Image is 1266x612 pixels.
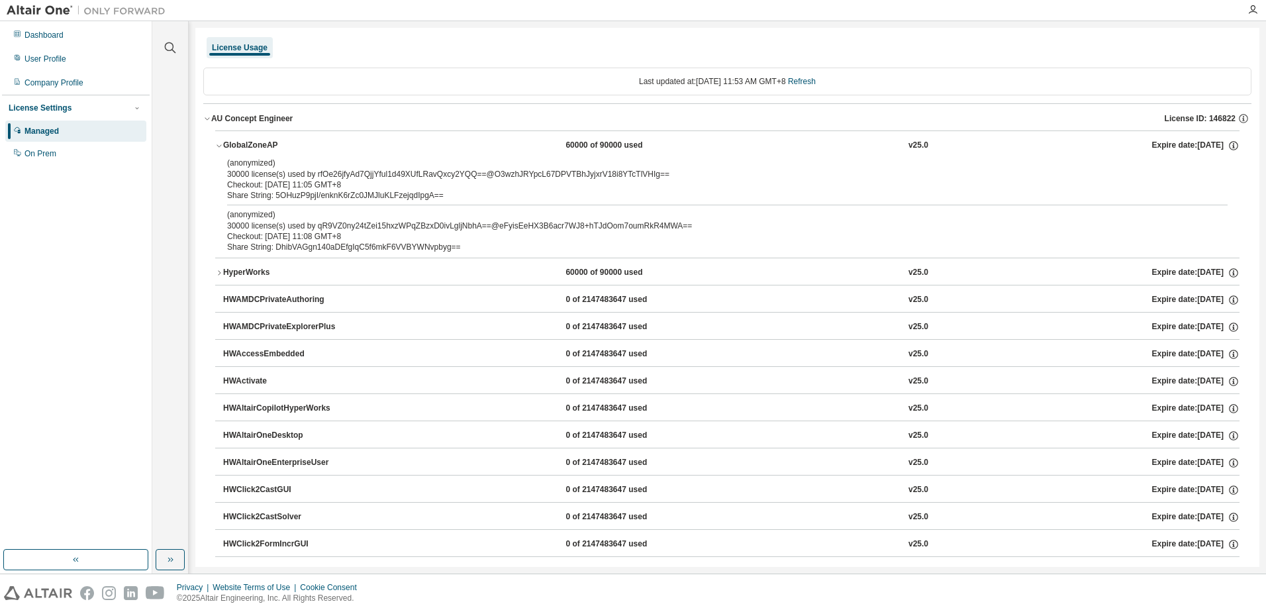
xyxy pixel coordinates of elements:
img: facebook.svg [80,586,94,600]
button: HWActivate0 of 2147483647 usedv25.0Expire date:[DATE] [223,367,1240,396]
div: 60000 of 90000 used [565,267,685,279]
div: Expire date: [DATE] [1151,376,1239,387]
div: Expire date: [DATE] [1151,294,1239,306]
div: Expire date: [DATE] [1151,566,1239,578]
p: (anonymized) [227,209,1196,221]
button: HWClick2FormIncrGUI0 of 2147483647 usedv25.0Expire date:[DATE] [223,530,1240,559]
div: Expire date: [DATE] [1151,321,1239,333]
div: Share String: 5OHuzP9pjI/enknK6rZc0JMJluKLFzejqdIpgA== [227,190,1196,201]
div: License Usage [212,42,268,53]
div: Checkout: [DATE] 11:08 GMT+8 [227,231,1196,242]
button: HWAltairOneDesktop0 of 2147483647 usedv25.0Expire date:[DATE] [223,421,1240,450]
div: v25.0 [908,267,928,279]
button: AU Concept EngineerLicense ID: 146822 [203,104,1251,133]
div: Last updated at: [DATE] 11:53 AM GMT+8 [203,68,1251,95]
div: HWAltairOneEnterpriseUser [223,457,342,469]
div: v25.0 [908,348,928,360]
div: Company Profile [24,77,83,88]
button: HWAMDCPrivateExplorerPlus0 of 2147483647 usedv25.0Expire date:[DATE] [223,313,1240,342]
div: HyperWorks [223,267,342,279]
button: HWAltairOneEnterpriseUser0 of 2147483647 usedv25.0Expire date:[DATE] [223,448,1240,478]
div: HWClick2FormOneStep [223,566,342,578]
div: v25.0 [908,566,928,578]
div: 0 of 2147483647 used [565,457,685,469]
div: Expire date: [DATE] [1151,484,1239,496]
div: 0 of 2147483647 used [565,376,685,387]
div: v25.0 [908,484,928,496]
div: 0 of 2147483647 used [565,430,685,442]
div: HWAccessEmbedded [223,348,342,360]
div: 30000 license(s) used by rfOe26jfyAd7QjjYful1d49XUfLRavQxcy2YQQ==@O3wzhJRYpcL67DPVTBhJyjxrV18i8YT... [227,158,1196,179]
p: (anonymized) [227,158,1196,169]
div: HWAltairOneDesktop [223,430,342,442]
div: Expire date: [DATE] [1151,430,1239,442]
div: Managed [24,126,59,136]
div: v25.0 [908,430,928,442]
div: Privacy [177,582,213,593]
img: linkedin.svg [124,586,138,600]
div: 0 of 2147483647 used [565,321,685,333]
div: v25.0 [908,511,928,523]
div: 0 of 2147483647 used [565,403,685,415]
div: 0 of 2147483647 used [565,294,685,306]
div: v25.0 [908,294,928,306]
p: © 2025 Altair Engineering, Inc. All Rights Reserved. [177,593,365,604]
div: Expire date: [DATE] [1151,511,1239,523]
div: Expire date: [DATE] [1151,348,1239,360]
div: v25.0 [908,376,928,387]
div: v25.0 [908,140,928,152]
div: 0 of 2147483647 used [565,348,685,360]
button: HWAltairCopilotHyperWorks0 of 2147483647 usedv25.0Expire date:[DATE] [223,394,1240,423]
div: 0 of 2147483647 used [565,484,685,496]
div: Expire date: [DATE] [1151,403,1239,415]
img: Altair One [7,4,172,17]
div: v25.0 [908,457,928,469]
div: AU Concept Engineer [211,113,293,124]
div: 30000 license(s) used by qR9VZ0ny24tZei15hxzWPqZBzxD0ivLgljNbhA==@eFyisEeHX3B6acr7WJ8+hTJdOom7oum... [227,209,1196,231]
div: Dashboard [24,30,64,40]
button: HyperWorks60000 of 90000 usedv25.0Expire date:[DATE] [215,258,1240,287]
div: HWAltairCopilotHyperWorks [223,403,342,415]
div: HWClick2CastGUI [223,484,342,496]
div: Share String: DhibVAGgn140aDEfgIqC5f6mkF6VVBYWNvpbyg== [227,242,1196,252]
div: HWClick2FormIncrGUI [223,538,342,550]
div: HWAMDCPrivateAuthoring [223,294,342,306]
img: youtube.svg [146,586,165,600]
img: instagram.svg [102,586,116,600]
div: Expire date: [DATE] [1151,457,1239,469]
div: Website Terms of Use [213,582,300,593]
a: Refresh [788,77,816,86]
div: v25.0 [908,403,928,415]
button: HWClick2FormOneStep0 of 2147483647 usedv25.0Expire date:[DATE] [223,557,1240,586]
div: Cookie Consent [300,582,364,593]
span: License ID: 146822 [1165,113,1236,124]
div: 60000 of 90000 used [565,140,685,152]
div: 0 of 2147483647 used [565,566,685,578]
button: HWClick2CastGUI0 of 2147483647 usedv25.0Expire date:[DATE] [223,476,1240,505]
div: User Profile [24,54,66,64]
div: Expire date: [DATE] [1151,267,1239,279]
img: altair_logo.svg [4,586,72,600]
div: v25.0 [908,321,928,333]
div: GlobalZoneAP [223,140,342,152]
button: HWAMDCPrivateAuthoring0 of 2147483647 usedv25.0Expire date:[DATE] [223,285,1240,315]
div: v25.0 [908,538,928,550]
div: 0 of 2147483647 used [565,511,685,523]
div: On Prem [24,148,56,159]
div: 0 of 2147483647 used [565,538,685,550]
div: Checkout: [DATE] 11:05 GMT+8 [227,179,1196,190]
button: HWClick2CastSolver0 of 2147483647 usedv25.0Expire date:[DATE] [223,503,1240,532]
div: HWClick2CastSolver [223,511,342,523]
div: HWAMDCPrivateExplorerPlus [223,321,342,333]
div: License Settings [9,103,72,113]
div: HWActivate [223,376,342,387]
button: GlobalZoneAP60000 of 90000 usedv25.0Expire date:[DATE] [215,131,1240,160]
button: HWAccessEmbedded0 of 2147483647 usedv25.0Expire date:[DATE] [223,340,1240,369]
div: Expire date: [DATE] [1151,538,1239,550]
div: Expire date: [DATE] [1151,140,1239,152]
